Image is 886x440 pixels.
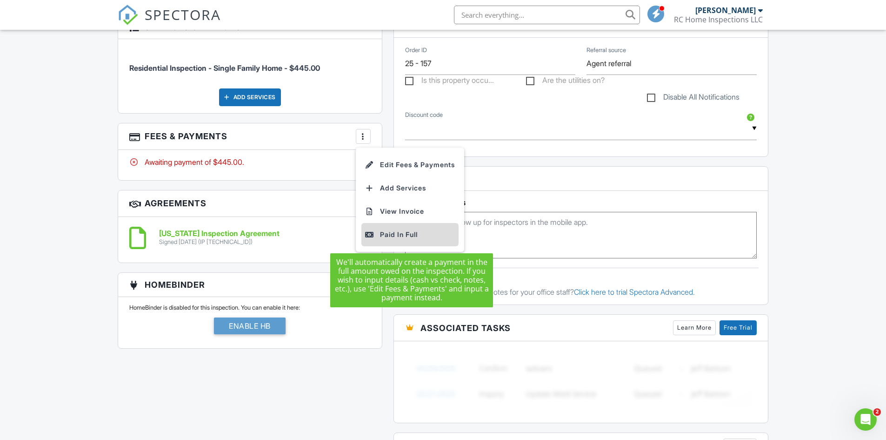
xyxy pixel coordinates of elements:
[526,76,605,88] label: Are the utilities on?
[405,46,427,54] label: Order ID
[854,408,877,431] iframe: Intercom live chat
[405,111,443,119] label: Discount code
[129,63,320,73] span: Residential Inspection - Single Family Home - $445.00
[129,46,371,81] li: Service: Residential Inspection - Single Family Home
[574,287,695,297] a: Click here to trial Spectora Advanced.
[401,287,761,297] p: Want timestamped internal notes for your office staff?
[118,13,221,32] a: SPECTORA
[454,6,640,24] input: Search everything...
[405,198,757,207] h5: Inspector Notes
[695,6,756,15] div: [PERSON_NAME]
[394,167,768,191] h3: Notes
[214,318,286,341] a: Enable HB
[118,123,382,150] h3: Fees & Payments
[214,318,286,334] div: Enable HB
[219,88,281,106] div: Add Services
[118,5,138,25] img: The Best Home Inspection Software - Spectora
[159,230,280,238] h6: [US_STATE] Inspection Agreement
[129,304,371,311] p: HomeBinder is disabled for this inspection. You can enable it here:
[586,46,626,54] label: Referral source
[401,278,761,287] div: Office Notes
[673,320,716,335] a: Learn More
[873,408,881,416] span: 2
[420,322,511,334] span: Associated Tasks
[647,93,739,104] label: Disable All Notifications
[129,157,371,167] div: Awaiting payment of $445.00.
[159,230,280,246] a: [US_STATE] Inspection Agreement Signed [DATE] (IP [TECHNICAL_ID])
[719,320,757,335] a: Free Trial
[118,190,382,217] h3: Agreements
[405,76,494,88] label: Is this property occupied?
[405,348,757,413] img: blurred-tasks-251b60f19c3f713f9215ee2a18cbf2105fc2d72fcd585247cf5e9ec0c957c1dd.png
[118,273,382,297] h3: HomeBinder
[159,238,280,246] div: Signed [DATE] (IP [TECHNICAL_ID])
[145,5,221,24] span: SPECTORA
[674,15,763,24] div: RC Home Inspections LLC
